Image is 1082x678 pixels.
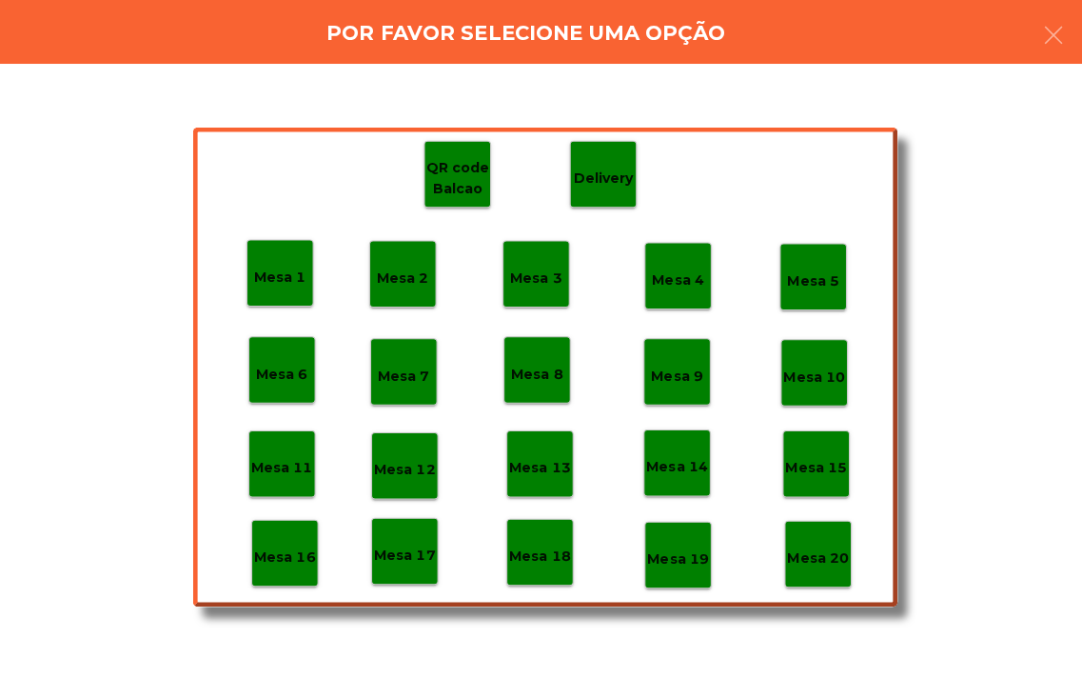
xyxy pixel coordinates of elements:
p: Mesa 17 [371,546,432,568]
p: Mesa 14 [641,458,702,480]
p: Mesa 12 [371,461,432,483]
p: Mesa 13 [505,459,566,481]
p: Mesa 9 [646,368,698,389]
h4: Por favor selecione uma opção [325,24,720,52]
p: Mesa 15 [779,459,840,481]
p: Mesa 5 [781,273,833,295]
p: Mesa 2 [374,270,425,292]
p: Mesa 10 [777,369,838,390]
p: QR code Balcao [422,161,486,204]
p: Mesa 19 [642,549,703,571]
p: Mesa 20 [781,548,842,570]
p: Mesa 18 [505,547,566,568]
p: Mesa 4 [647,272,698,294]
p: Mesa 6 [254,366,305,388]
p: Mesa 1 [252,269,304,291]
p: Mesa 7 [375,368,426,389]
p: Mesa 16 [252,548,313,569]
p: Delivery [569,171,628,193]
p: Mesa 3 [506,270,558,292]
p: Mesa 8 [507,366,559,388]
p: Mesa 11 [249,459,310,481]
